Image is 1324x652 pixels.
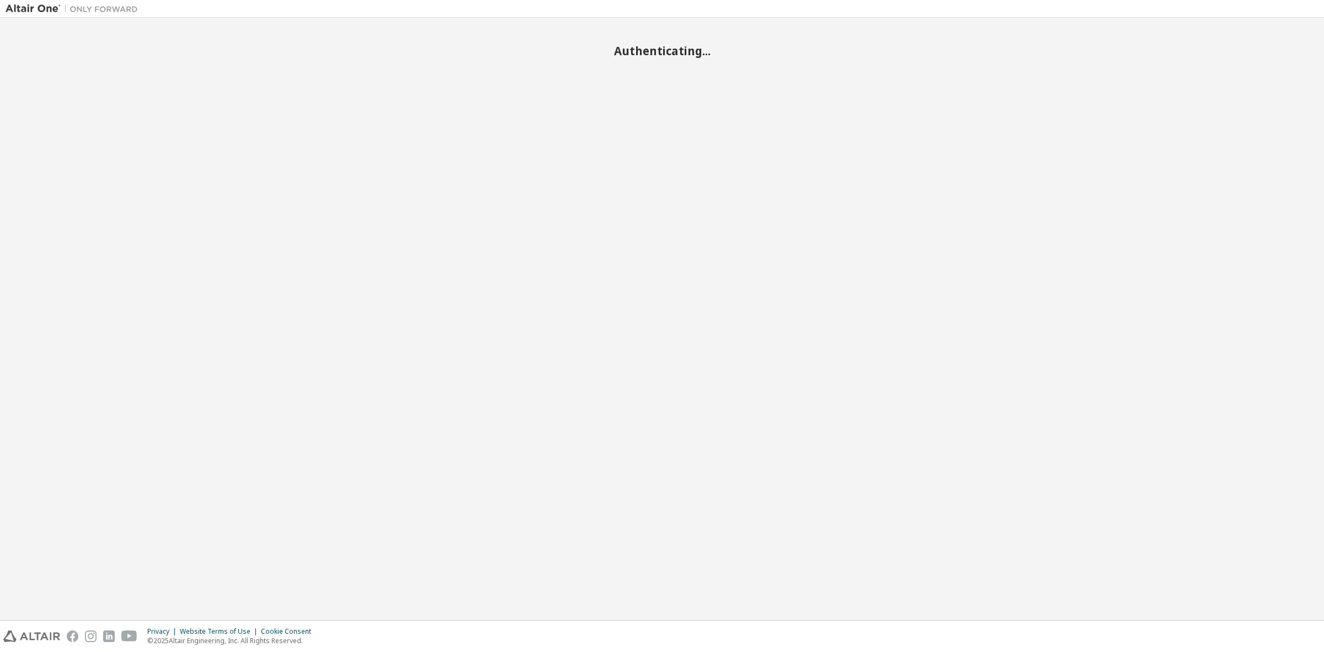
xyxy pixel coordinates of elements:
div: Privacy [147,627,180,636]
img: altair_logo.svg [3,630,60,642]
img: Altair One [6,3,143,14]
img: youtube.svg [121,630,137,642]
h2: Authenticating... [6,44,1318,58]
img: instagram.svg [85,630,97,642]
img: linkedin.svg [103,630,115,642]
div: Website Terms of Use [180,627,261,636]
div: Cookie Consent [261,627,318,636]
p: © 2025 Altair Engineering, Inc. All Rights Reserved. [147,636,318,645]
img: facebook.svg [67,630,78,642]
